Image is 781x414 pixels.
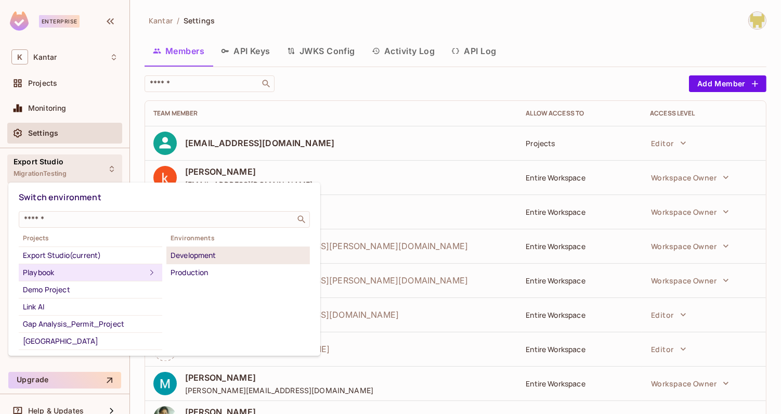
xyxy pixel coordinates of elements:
[166,234,310,242] span: Environments
[23,249,158,262] div: Export Studio (current)
[23,266,146,279] div: Playbook
[171,266,306,279] div: Production
[19,191,101,203] span: Switch environment
[23,335,158,347] div: [GEOGRAPHIC_DATA]
[23,318,158,330] div: Gap Analysis_Permit_Project
[23,283,158,296] div: Demo Project
[171,249,306,262] div: Development
[19,234,162,242] span: Projects
[23,301,158,313] div: Link AI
